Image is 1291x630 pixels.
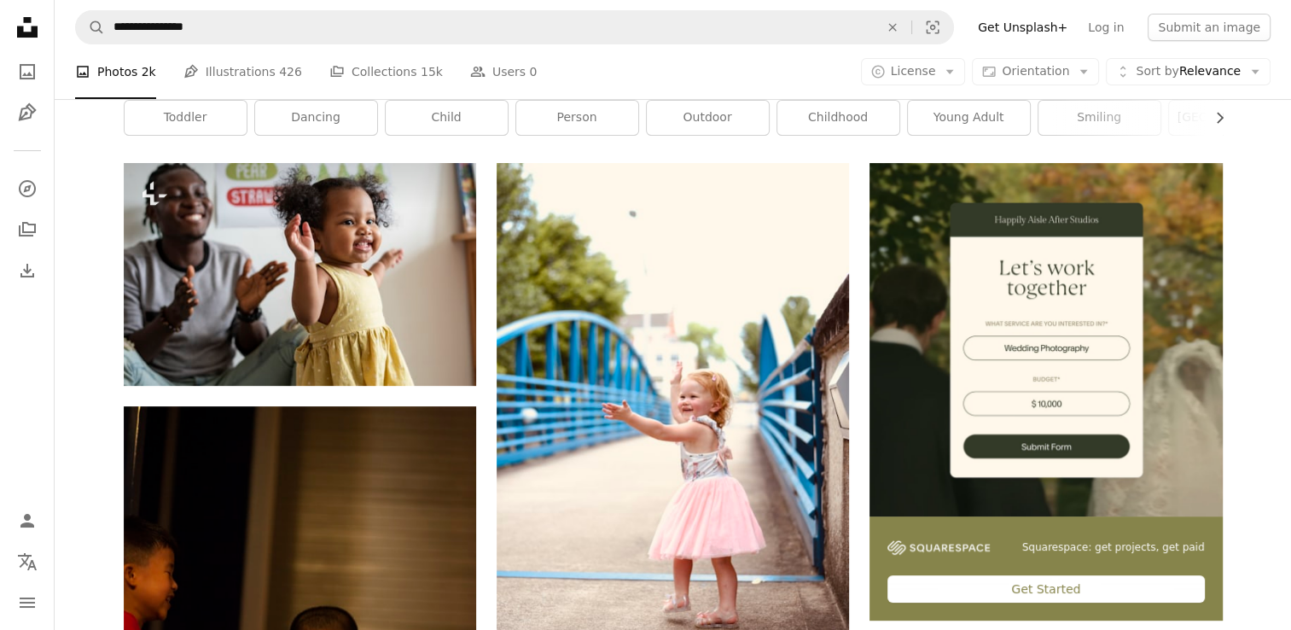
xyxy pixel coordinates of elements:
span: Squarespace: get projects, get paid [1022,540,1205,555]
span: 15k [421,62,443,81]
a: Collections 15k [329,44,443,99]
a: Log in / Sign up [10,504,44,538]
button: License [861,58,966,85]
a: Collections [10,213,44,247]
a: Illustrations [10,96,44,130]
button: Menu [10,586,44,620]
a: Log in [1078,14,1134,41]
span: 0 [530,62,538,81]
button: Sort byRelevance [1106,58,1271,85]
a: child [386,101,508,135]
button: Orientation [972,58,1099,85]
a: Illustrations 426 [183,44,302,99]
button: Search Unsplash [76,11,105,44]
button: Clear [874,11,911,44]
a: toddler's pink top [497,419,849,435]
a: toddler [125,101,247,135]
img: file-1747939393036-2c53a76c450aimage [869,163,1222,516]
a: Home — Unsplash [10,10,44,48]
a: Download History [10,254,44,288]
span: Sort by [1136,64,1178,78]
button: Language [10,545,44,579]
a: person [516,101,638,135]
button: scroll list to the right [1204,101,1223,135]
span: 426 [279,62,302,81]
form: Find visuals sitewide [75,10,954,44]
a: outdoor [647,101,769,135]
div: Get Started [887,575,1204,603]
a: Users 0 [470,44,538,99]
a: Squarespace: get projects, get paidGet Started [869,163,1222,621]
a: Get Unsplash+ [968,14,1078,41]
img: file-1747939142011-51e5cc87e3c9 [887,540,990,556]
a: young adult [908,101,1030,135]
a: smiling [1038,101,1160,135]
a: [GEOGRAPHIC_DATA] [1169,101,1291,135]
a: Explore [10,172,44,206]
img: Happy girl and teacher having fun in nursery [124,163,476,385]
a: Happy girl and teacher having fun in nursery [124,266,476,282]
a: Photos [10,55,44,89]
a: childhood [777,101,899,135]
a: dancing [255,101,377,135]
span: Relevance [1136,63,1241,80]
button: Submit an image [1148,14,1271,41]
span: License [891,64,936,78]
span: Orientation [1002,64,1069,78]
button: Visual search [912,11,953,44]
